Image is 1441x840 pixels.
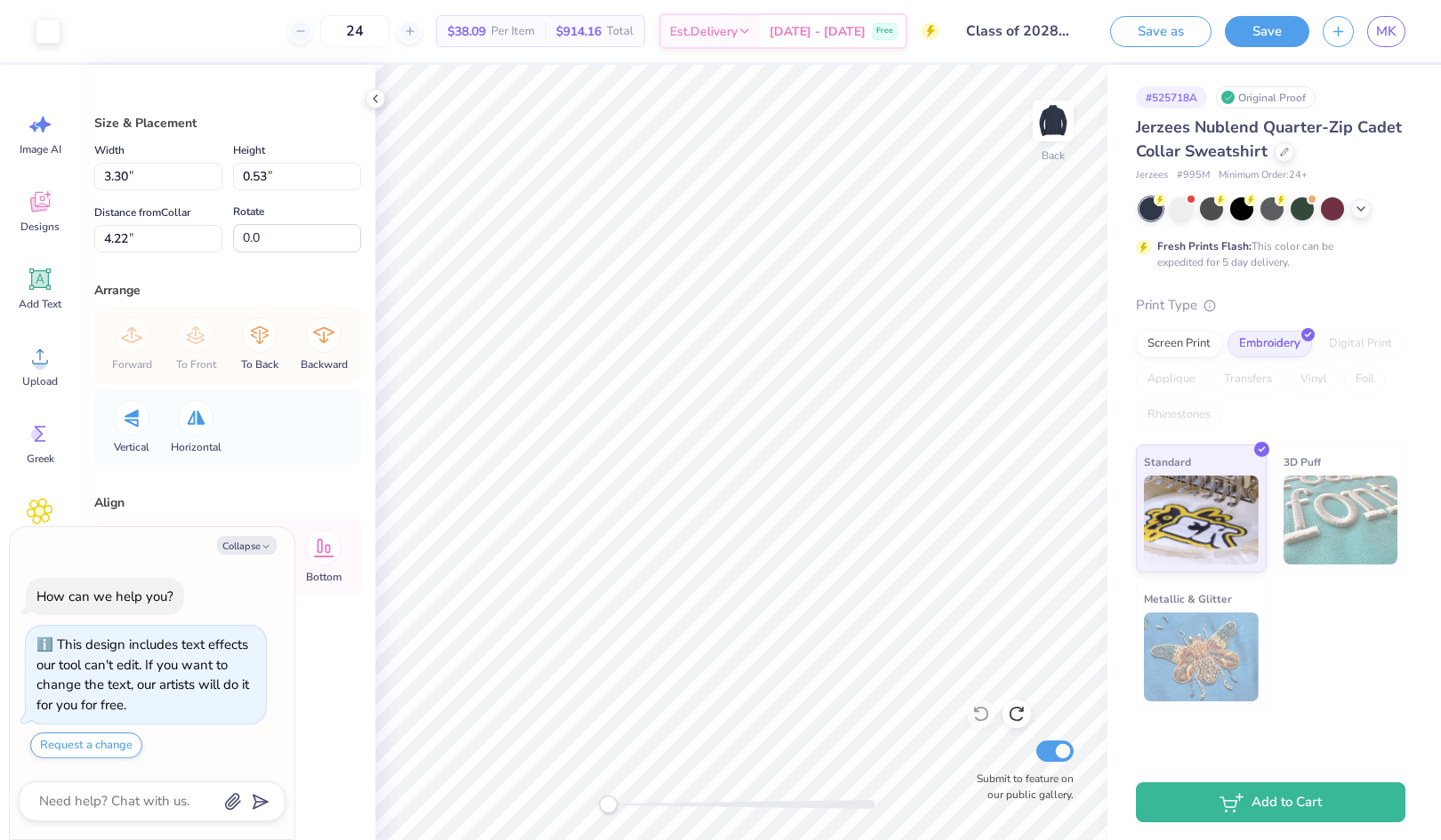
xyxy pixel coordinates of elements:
[20,220,60,234] span: Designs
[1136,168,1168,183] span: Jerzees
[1110,16,1212,47] button: Save as
[1136,782,1405,822] button: Add to Cart
[1367,16,1405,47] a: MK
[1035,103,1071,139] img: Back
[1136,366,1207,393] div: Applique
[1289,366,1339,393] div: Vinyl
[1216,86,1316,108] div: Original Proof
[1144,589,1232,608] span: Metallic & Glitter
[1344,366,1386,393] div: Foil
[1157,239,1252,253] strong: Fresh Prints Flash:
[94,202,190,223] label: Distance from Collar
[1144,452,1191,471] span: Standard
[1225,16,1309,47] button: Save
[22,374,58,388] span: Upload
[1136,295,1405,316] div: Print Type
[876,25,893,37] span: Free
[1136,116,1402,162] span: Jerzees Nublend Quarter-Zip Cadet Collar Sweatshirt
[30,732,142,758] button: Request a change
[171,440,221,454] span: Horizontal
[1376,21,1397,42] span: MK
[94,493,361,512] div: Align
[233,201,264,222] label: Rotate
[27,452,54,466] span: Greek
[1144,476,1259,564] img: Standard
[1136,86,1207,108] div: # 525718A
[1212,366,1284,393] div: Transfers
[1317,331,1404,357] div: Digital Print
[241,357,278,372] span: To Back
[1228,331,1312,357] div: Embroidery
[1136,402,1222,428] div: Rhinestones
[1157,238,1376,270] div: This color can be expedited for 5 day delivery.
[20,142,61,156] span: Image AI
[670,22,737,41] span: Est. Delivery
[1144,612,1259,701] img: Metallic & Glitter
[556,22,601,41] span: $914.16
[769,22,865,41] span: [DATE] - [DATE]
[967,771,1074,803] label: Submit to feature on our public gallery.
[1177,168,1210,183] span: # 995M
[36,588,173,605] div: How can we help you?
[1042,148,1065,164] div: Back
[94,114,361,132] div: Size & Placement
[491,22,535,41] span: Per Item
[1136,331,1222,357] div: Screen Print
[94,140,125,161] label: Width
[607,22,633,41] span: Total
[447,22,486,41] span: $38.09
[114,440,149,454] span: Vertical
[233,140,265,161] label: Height
[94,281,361,300] div: Arrange
[217,536,277,555] button: Collapse
[953,13,1083,49] input: Untitled Design
[1284,476,1398,564] img: 3D Puff
[301,357,348,372] span: Backward
[320,15,390,47] input: – –
[600,796,617,813] div: Accessibility label
[1219,168,1308,183] span: Minimum Order: 24 +
[36,636,249,714] div: This design includes text effects our tool can't edit. If you want to change the text, our artist...
[19,297,61,311] span: Add Text
[1284,452,1321,471] span: 3D Puff
[306,570,342,584] span: Bottom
